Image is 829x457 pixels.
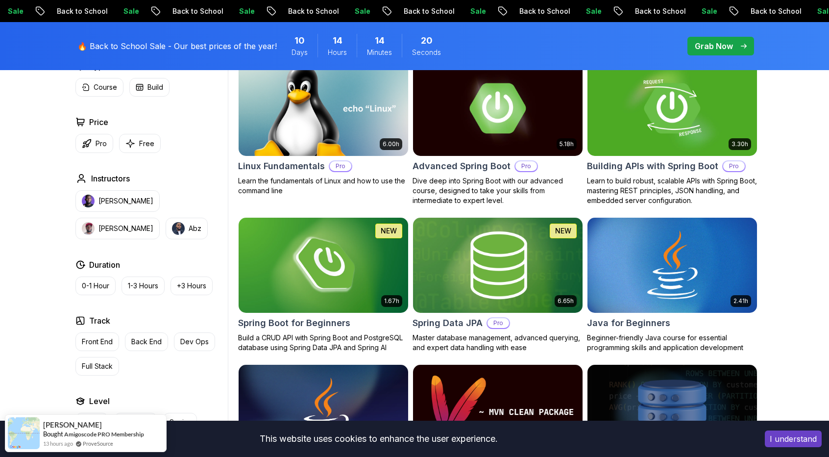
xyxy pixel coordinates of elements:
p: Sale [692,6,724,16]
a: Spring Data JPA card6.65hNEWSpring Data JPAProMaster database management, advanced querying, and ... [413,217,583,353]
a: ProveSource [83,439,113,448]
p: Pro [96,139,107,149]
p: Build a CRUD API with Spring Boot and PostgreSQL database using Spring Data JPA and Spring AI [238,333,409,353]
p: Grab Now [695,40,733,52]
p: Dive deep into Spring Boot with our advanced course, designed to take your skills from intermedia... [413,176,583,205]
a: Linux Fundamentals card6.00hLinux FundamentalsProLearn the fundamentals of Linux and how to use t... [238,60,409,196]
p: 5.18h [560,140,574,148]
span: Bought [43,430,63,438]
span: Hours [328,48,347,57]
button: instructor imgAbz [166,218,208,239]
button: instructor img[PERSON_NAME] [75,218,160,239]
p: Pro [515,161,537,171]
h2: Spring Data JPA [413,316,483,330]
p: Back to School [48,6,114,16]
button: +3 Hours [171,277,213,295]
p: 3.30h [731,140,748,148]
h2: Duration [89,259,120,271]
p: Abz [189,224,201,233]
a: Building APIs with Spring Boot card3.30hBuilding APIs with Spring BootProLearn to build robust, s... [587,60,757,205]
button: Free [119,134,161,153]
img: Java for Beginners card [587,218,757,313]
h2: Linux Fundamentals [238,159,325,173]
h2: Instructors [91,173,130,184]
p: Sale [461,6,492,16]
span: 10 Days [294,34,305,48]
span: 14 Minutes [375,34,385,48]
button: Course [75,78,123,97]
span: 14 Hours [333,34,342,48]
p: +3 Hours [177,281,206,291]
span: 20 Seconds [421,34,433,48]
h2: Track [89,315,110,327]
p: Learn the fundamentals of Linux and how to use the command line [238,176,409,196]
img: instructor img [82,195,95,207]
img: Spring Boot for Beginners card [239,218,408,313]
p: Build [147,82,163,92]
h2: Advanced Spring Boot [413,159,511,173]
img: instructor img [172,222,185,235]
p: 0-1 Hour [82,281,109,291]
p: Back to School [626,6,692,16]
p: Back to School [279,6,345,16]
p: 1.67h [384,297,399,305]
img: Advanced Spring Boot card [413,61,583,156]
p: 1-3 Hours [128,281,158,291]
span: [PERSON_NAME] [43,421,102,429]
p: Free [139,139,154,149]
h2: Spring Boot for Beginners [238,316,350,330]
p: 2.41h [733,297,748,305]
button: 0-1 Hour [75,277,116,295]
p: Sale [230,6,261,16]
span: Seconds [412,48,441,57]
p: 🔥 Back to School Sale - Our best prices of the year! [77,40,277,52]
a: Advanced Spring Boot card5.18hAdvanced Spring BootProDive deep into Spring Boot with our advanced... [413,60,583,205]
p: [PERSON_NAME] [98,196,153,206]
p: Back End [131,337,162,347]
p: Pro [330,161,351,171]
button: 1-3 Hours [122,277,165,295]
p: Pro [488,318,509,328]
a: Java for Beginners card2.41hJava for BeginnersBeginner-friendly Java course for essential program... [587,217,757,353]
img: Building APIs with Spring Boot card [587,61,757,156]
button: Pro [75,134,113,153]
p: Learn to build robust, scalable APIs with Spring Boot, mastering REST principles, JSON handling, ... [587,176,757,205]
button: Mid-level [114,413,157,432]
button: Full Stack [75,357,119,376]
img: Linux Fundamentals card [239,61,408,156]
p: Sale [345,6,377,16]
button: Build [129,78,170,97]
button: Front End [75,332,119,351]
p: Master database management, advanced querying, and expert data handling with ease [413,333,583,353]
button: instructor img[PERSON_NAME] [75,190,160,212]
h2: Price [89,116,108,128]
h2: Java for Beginners [587,316,670,330]
a: Amigoscode PRO Membership [64,431,144,438]
p: Dev Ops [180,337,209,347]
p: Back to School [510,6,577,16]
p: [PERSON_NAME] [98,224,153,233]
div: This website uses cookies to enhance the user experience. [7,428,750,450]
p: Beginner-friendly Java course for essential programming skills and application development [587,333,757,353]
button: Senior [163,413,197,432]
span: Minutes [367,48,392,57]
p: NEW [381,226,397,236]
span: 13 hours ago [43,439,73,448]
span: Days [292,48,308,57]
button: Accept cookies [765,431,822,447]
img: instructor img [82,222,95,235]
p: Sale [114,6,146,16]
p: Back to School [741,6,808,16]
h2: Building APIs with Spring Boot [587,159,718,173]
p: Full Stack [82,361,113,371]
p: Back to School [394,6,461,16]
a: Spring Boot for Beginners card1.67hNEWSpring Boot for BeginnersBuild a CRUD API with Spring Boot ... [238,217,409,353]
h2: Level [89,395,110,407]
p: 6.00h [383,140,399,148]
p: Pro [723,161,745,171]
p: Course [94,82,117,92]
button: Dev Ops [174,332,215,351]
p: Senior [170,417,191,427]
img: provesource social proof notification image [8,417,40,449]
p: Front End [82,337,113,347]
